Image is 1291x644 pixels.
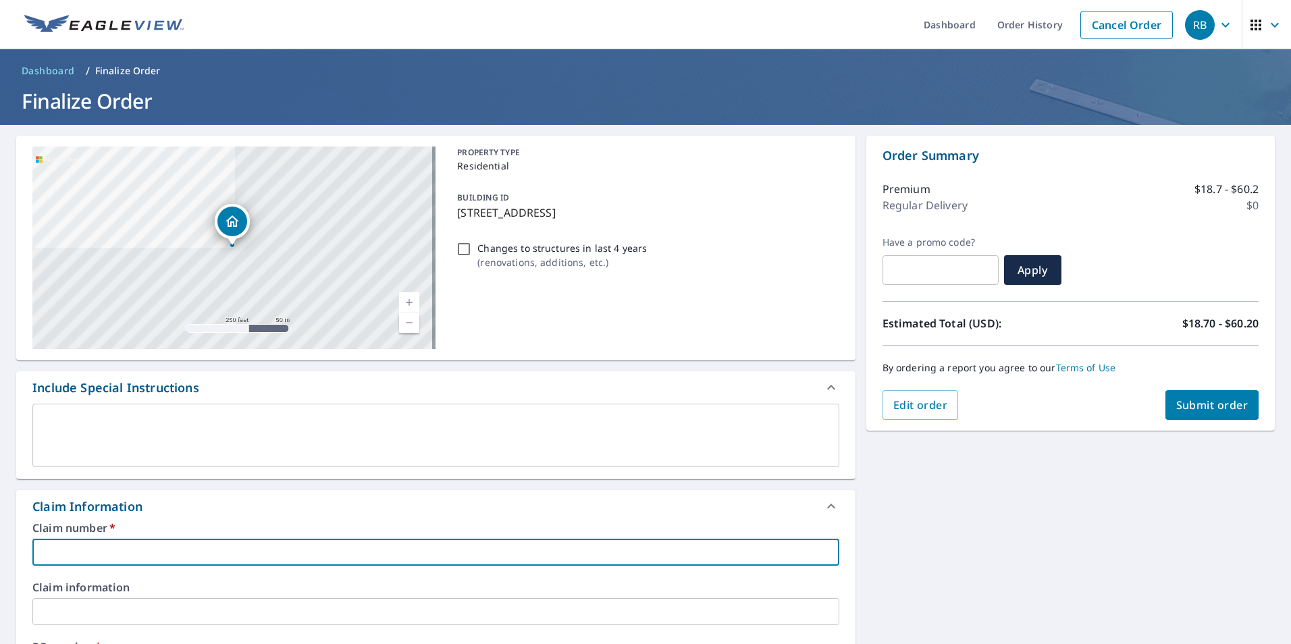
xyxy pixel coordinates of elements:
div: Claim Information [32,498,142,516]
a: Dashboard [16,60,80,82]
p: Estimated Total (USD): [882,315,1071,331]
div: Claim Information [16,490,855,522]
p: By ordering a report you agree to our [882,362,1259,374]
nav: breadcrumb [16,60,1275,82]
p: $0 [1246,197,1259,213]
div: Dropped pin, building 1, Residential property, 2903 NE 163rd Ct Vancouver, WA 98682 [215,204,250,246]
div: Include Special Instructions [32,379,199,397]
a: Terms of Use [1056,361,1116,374]
img: EV Logo [24,15,184,35]
p: ( renovations, additions, etc. ) [477,255,647,269]
span: Dashboard [22,64,75,78]
a: Cancel Order [1080,11,1173,39]
p: BUILDING ID [457,192,509,203]
a: Current Level 17, Zoom Out [399,313,419,333]
p: Residential [457,159,833,173]
span: Submit order [1176,398,1248,412]
p: $18.70 - $60.20 [1182,315,1259,331]
button: Edit order [882,390,959,420]
label: Claim information [32,582,839,593]
p: Regular Delivery [882,197,968,213]
label: Have a promo code? [882,236,999,248]
p: Premium [882,181,930,197]
label: Claim number [32,522,839,533]
div: Include Special Instructions [16,371,855,404]
p: [STREET_ADDRESS] [457,205,833,221]
p: PROPERTY TYPE [457,146,833,159]
span: Edit order [893,398,948,412]
p: Order Summary [882,146,1259,165]
div: RB [1185,10,1215,40]
h1: Finalize Order [16,87,1275,115]
p: Finalize Order [95,64,161,78]
p: Changes to structures in last 4 years [477,241,647,255]
li: / [86,63,90,79]
span: Apply [1015,263,1051,277]
a: Current Level 17, Zoom In [399,292,419,313]
button: Submit order [1165,390,1259,420]
p: $18.7 - $60.2 [1194,181,1259,197]
button: Apply [1004,255,1061,285]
